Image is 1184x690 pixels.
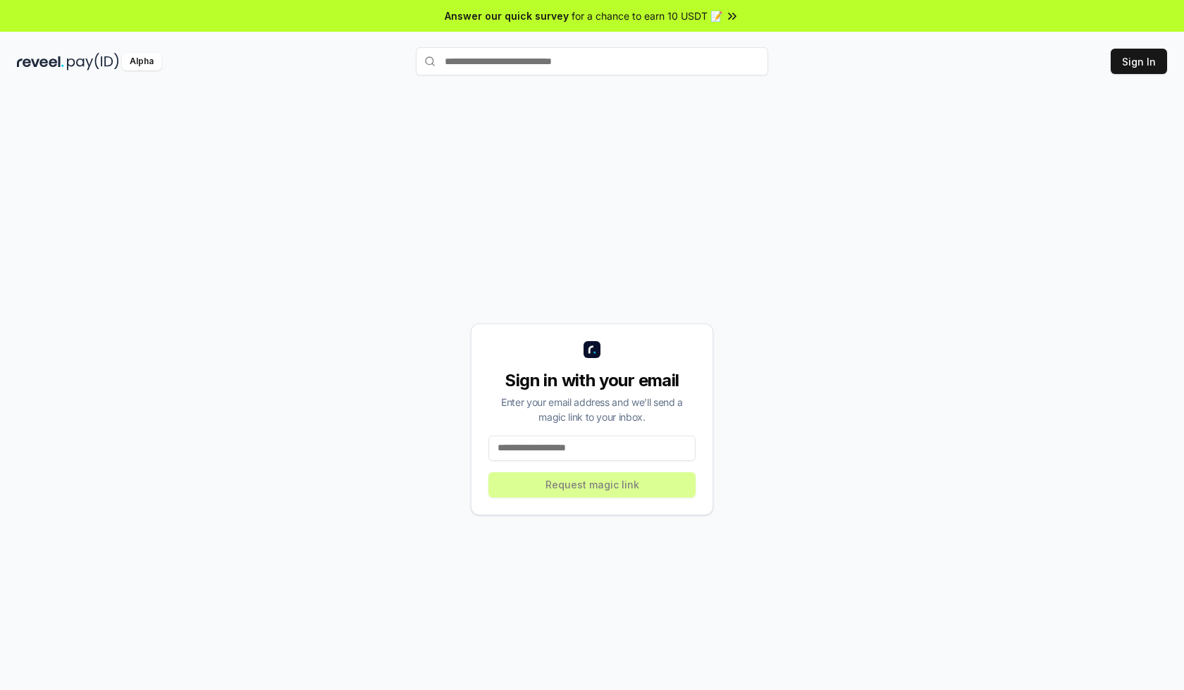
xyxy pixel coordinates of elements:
[572,8,722,23] span: for a chance to earn 10 USDT 📝
[17,53,64,70] img: reveel_dark
[445,8,569,23] span: Answer our quick survey
[584,341,600,358] img: logo_small
[488,369,696,392] div: Sign in with your email
[67,53,119,70] img: pay_id
[122,53,161,70] div: Alpha
[488,395,696,424] div: Enter your email address and we’ll send a magic link to your inbox.
[1111,49,1167,74] button: Sign In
